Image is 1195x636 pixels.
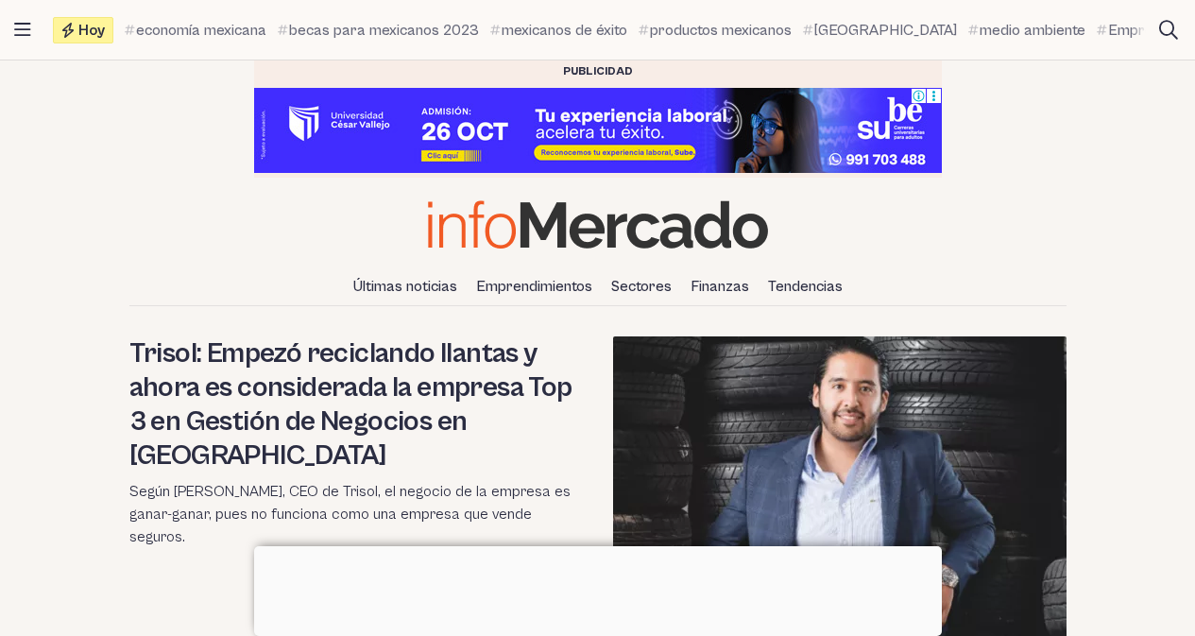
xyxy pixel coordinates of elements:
a: Emprendimientos [469,270,600,302]
a: [GEOGRAPHIC_DATA] [803,19,957,42]
iframe: Advertisement [254,88,942,173]
span: becas para mexicanos 2023 [289,19,479,42]
span: [GEOGRAPHIC_DATA] [814,19,957,42]
a: Trisol: Empezó reciclando llantas y ahora es considerada la empresa Top 3 en Gestión de Negocios ... [129,337,572,472]
a: economía mexicana [125,19,266,42]
span: medio ambiente [980,19,1085,42]
a: becas para mexicanos 2023 [278,19,479,42]
a: Tendencias [760,270,850,302]
a: Sectores [604,270,679,302]
a: medio ambiente [968,19,1085,42]
div: Publicidad [254,60,942,83]
p: Según [PERSON_NAME], CEO de Trisol, el negocio de la empresa es ganar-ganar, pues no funciona com... [129,480,583,548]
span: productos mexicanos [650,19,792,42]
a: mexicanos de éxito [490,19,627,42]
img: Infomercado México logo [428,200,768,249]
a: productos mexicanos [639,19,792,42]
span: Hoy [78,23,105,38]
span: mexicanos de éxito [502,19,627,42]
span: economía mexicana [136,19,266,42]
a: Últimas noticias [346,270,465,302]
iframe: Advertisement [254,546,942,631]
a: Finanzas [683,270,757,302]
